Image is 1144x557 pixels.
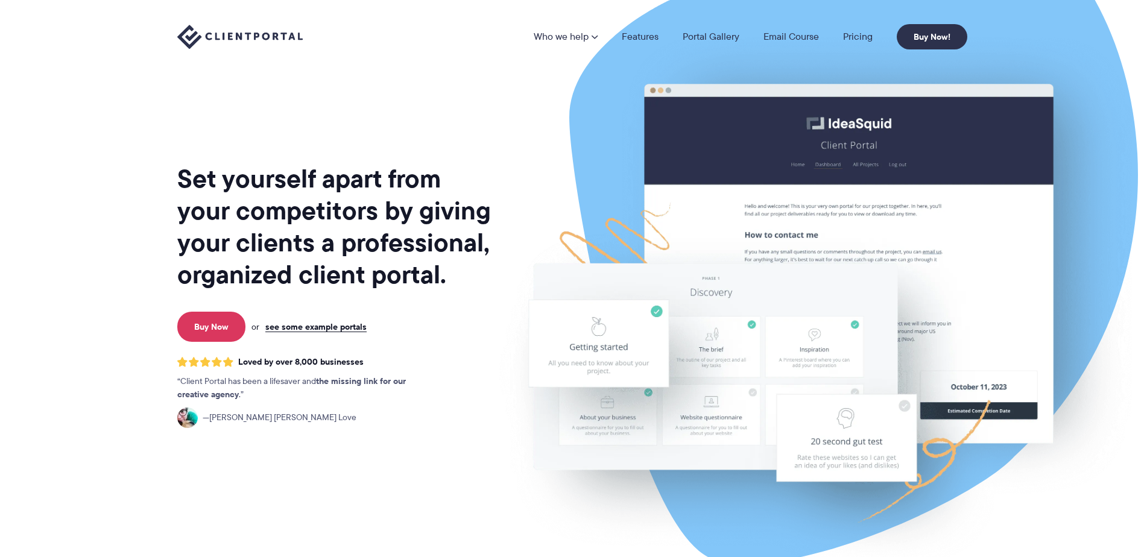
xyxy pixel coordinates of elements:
a: see some example portals [265,321,367,332]
a: Pricing [843,32,873,42]
a: Who we help [534,32,598,42]
a: Buy Now [177,312,245,342]
a: Features [622,32,659,42]
a: Email Course [763,32,819,42]
span: or [251,321,259,332]
a: Buy Now! [897,24,967,49]
span: [PERSON_NAME] [PERSON_NAME] Love [203,411,356,424]
h1: Set yourself apart from your competitors by giving your clients a professional, organized client ... [177,163,493,291]
strong: the missing link for our creative agency [177,374,406,401]
a: Portal Gallery [683,32,739,42]
p: Client Portal has been a lifesaver and . [177,375,431,401]
span: Loved by over 8,000 businesses [238,357,364,367]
